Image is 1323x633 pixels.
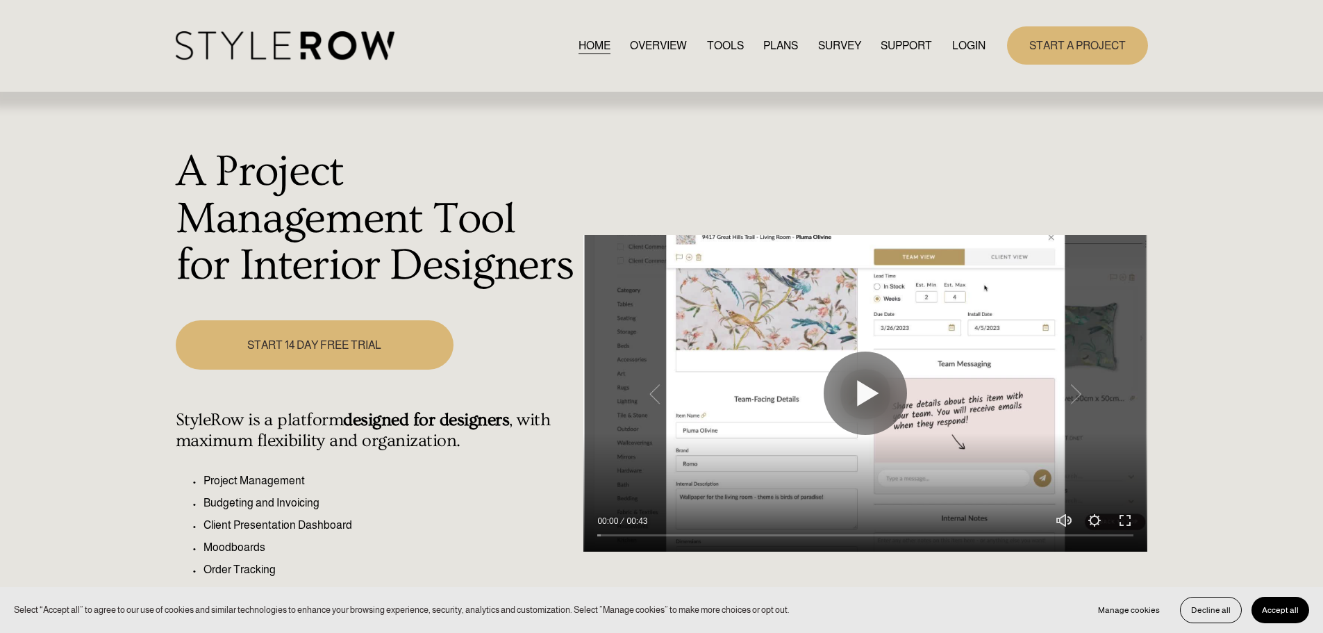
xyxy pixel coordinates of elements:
img: StyleRow [176,31,394,60]
p: Select “Accept all” to agree to our use of cookies and similar technologies to enhance your brows... [14,603,790,616]
h4: StyleRow is a platform , with maximum flexibility and organization. [176,410,576,452]
a: LOGIN [952,36,985,55]
a: TOOLS [707,36,744,55]
a: PLANS [763,36,798,55]
a: SURVEY [818,36,861,55]
a: HOME [579,36,610,55]
h1: A Project Management Tool for Interior Designers [176,149,576,290]
p: Order Tracking [203,561,576,578]
p: Moodboards [203,539,576,556]
p: Budgeting and Invoicing [203,495,576,511]
a: START A PROJECT [1007,26,1148,65]
a: OVERVIEW [630,36,687,55]
div: Duration [622,514,651,528]
p: Project Management [203,472,576,489]
input: Seek [597,531,1133,541]
a: folder dropdown [881,36,932,55]
span: Accept all [1262,605,1299,615]
button: Decline all [1180,597,1242,623]
button: Play [824,352,907,435]
span: Decline all [1191,605,1231,615]
a: START 14 DAY FREE TRIAL [176,320,454,370]
button: Manage cookies [1088,597,1170,623]
strong: designed for designers [343,410,509,430]
p: Client Presentation Dashboard [203,517,576,534]
span: SUPPORT [881,38,932,54]
div: Current time [597,514,622,528]
span: Manage cookies [1098,605,1160,615]
button: Accept all [1251,597,1309,623]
